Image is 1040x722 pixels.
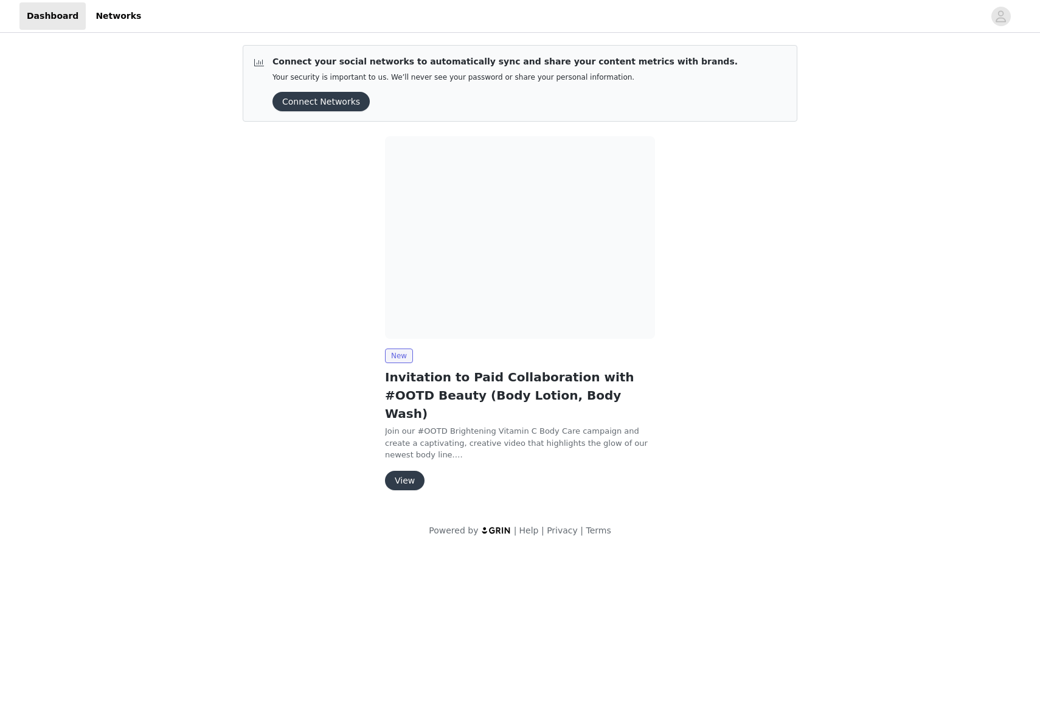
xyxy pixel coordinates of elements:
span: New [385,349,413,363]
a: View [385,476,425,485]
p: Connect your social networks to automatically sync and share your content metrics with brands. [272,55,738,68]
span: | [541,526,544,535]
span: | [580,526,583,535]
a: Dashboard [19,2,86,30]
p: Join our #OOTD Brightening Vitamin C Body Care campaign and create a captivating, creative video ... [385,425,655,461]
a: Help [519,526,539,535]
button: View [385,471,425,490]
img: OOTDBEAUTY [385,136,655,339]
img: logo [481,526,511,534]
h2: Invitation to Paid Collaboration with #OOTD Beauty (Body Lotion, Body Wash) [385,368,655,423]
a: Networks [88,2,148,30]
a: Privacy [547,526,578,535]
span: | [514,526,517,535]
button: Connect Networks [272,92,370,111]
p: Your security is important to us. We’ll never see your password or share your personal information. [272,73,738,82]
div: avatar [995,7,1007,26]
a: Terms [586,526,611,535]
span: Powered by [429,526,478,535]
